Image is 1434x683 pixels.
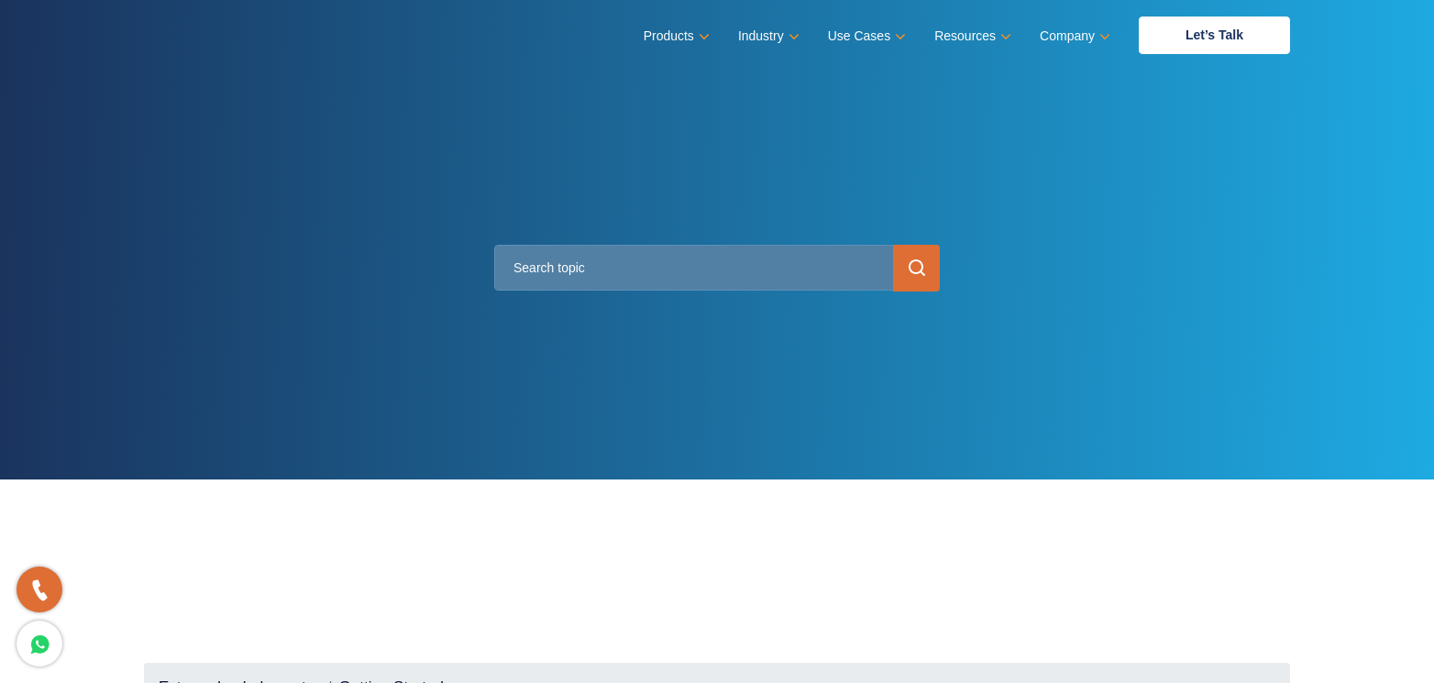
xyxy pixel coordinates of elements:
a: Use Cases [828,23,902,50]
input: submit [893,245,940,292]
a: Industry [738,23,796,50]
a: Products [644,23,706,50]
input: Search topic [494,245,940,291]
a: Company [1040,23,1107,50]
a: Resources [934,23,1008,50]
a: Let’s Talk [1139,17,1290,54]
